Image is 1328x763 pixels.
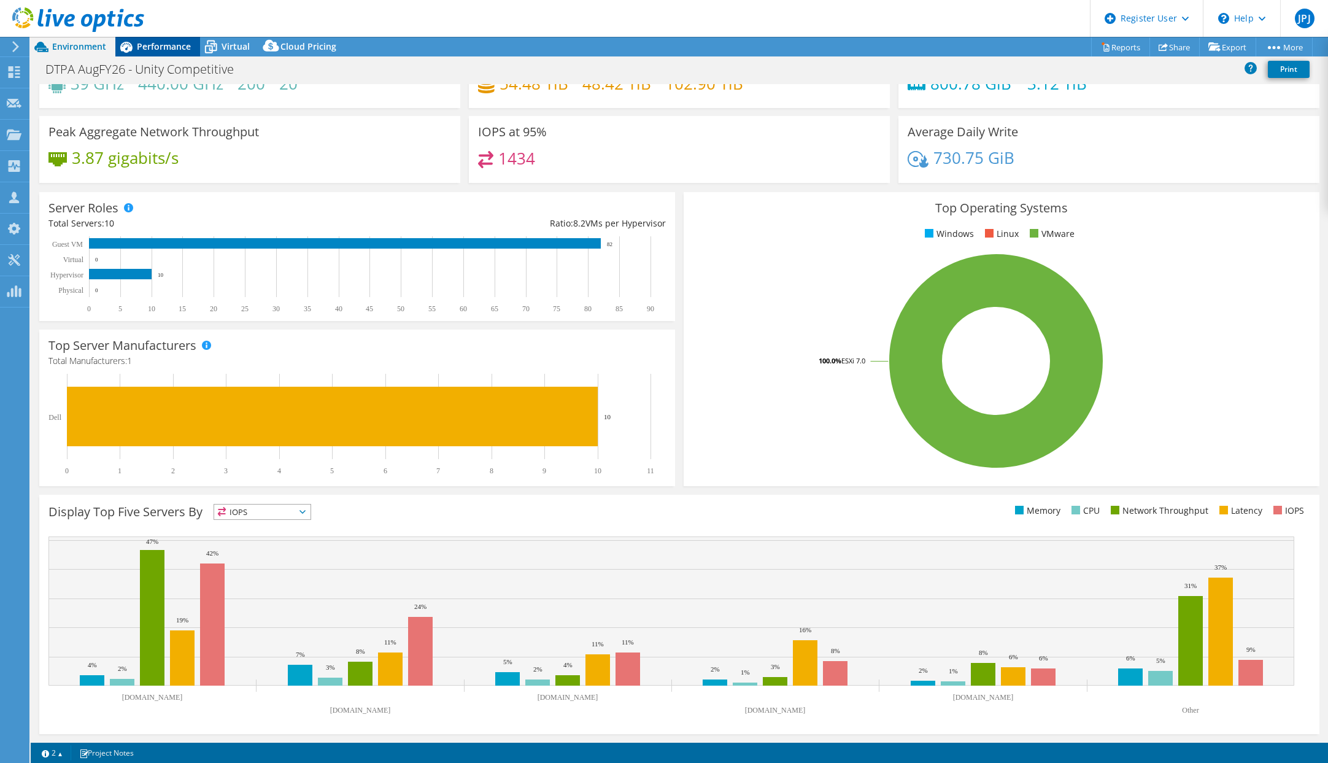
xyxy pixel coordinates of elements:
[206,549,218,557] text: 42%
[122,693,183,702] text: [DOMAIN_NAME]
[118,665,127,672] text: 2%
[1216,504,1262,517] li: Latency
[63,255,84,264] text: Virtual
[48,339,196,352] h3: Top Server Manufacturers
[949,667,958,675] text: 1%
[819,356,841,365] tspan: 100.0%
[50,271,83,279] text: Hypervisor
[1295,9,1314,28] span: JPJ
[533,665,542,673] text: 2%
[1268,61,1310,78] a: Print
[428,304,436,313] text: 55
[1091,37,1150,56] a: Reports
[933,151,1014,165] h4: 730.75 GiB
[711,665,720,673] text: 2%
[304,304,311,313] text: 35
[542,467,546,475] text: 9
[95,257,98,263] text: 0
[52,41,106,52] span: Environment
[272,304,280,313] text: 30
[356,648,365,655] text: 8%
[384,638,396,646] text: 11%
[357,217,666,230] div: Ratio: VMs per Hypervisor
[553,304,560,313] text: 75
[503,658,512,665] text: 5%
[95,287,98,293] text: 0
[277,467,281,475] text: 4
[538,693,598,702] text: [DOMAIN_NAME]
[71,745,142,761] a: Project Notes
[1126,654,1135,662] text: 6%
[71,77,124,90] h4: 39 GHz
[1039,654,1048,662] text: 6%
[1184,582,1197,589] text: 31%
[745,706,806,715] text: [DOMAIN_NAME]
[330,467,334,475] text: 5
[1012,504,1060,517] li: Memory
[1256,37,1313,56] a: More
[436,467,440,475] text: 7
[241,304,249,313] text: 25
[171,467,175,475] text: 2
[280,41,336,52] span: Cloud Pricing
[397,304,404,313] text: 50
[522,304,530,313] text: 70
[647,467,654,475] text: 11
[48,413,61,422] text: Dell
[622,638,634,646] text: 11%
[138,77,223,90] h4: 440.00 GHz
[1027,227,1075,241] li: VMware
[573,217,585,229] span: 8.2
[592,640,604,648] text: 11%
[118,304,122,313] text: 5
[52,240,83,249] text: Guest VM
[326,664,335,671] text: 3%
[922,227,974,241] li: Windows
[1108,504,1208,517] li: Network Throughput
[563,661,573,668] text: 4%
[330,706,391,715] text: [DOMAIN_NAME]
[72,151,179,165] h4: 3.87 gigabits/s
[48,354,666,368] h4: Total Manufacturers:
[146,538,158,545] text: 47%
[118,467,122,475] text: 1
[48,125,259,139] h3: Peak Aggregate Network Throughput
[1156,657,1165,664] text: 5%
[1182,706,1199,715] text: Other
[498,152,535,165] h4: 1434
[176,616,188,624] text: 19%
[58,286,83,295] text: Physical
[665,77,743,90] h4: 102.90 TiB
[647,304,654,313] text: 90
[841,356,865,365] tspan: ESXi 7.0
[65,467,69,475] text: 0
[210,304,217,313] text: 20
[384,467,387,475] text: 6
[148,304,155,313] text: 10
[831,647,840,654] text: 8%
[1218,13,1229,24] svg: \n
[137,41,191,52] span: Performance
[48,201,118,215] h3: Server Roles
[237,77,265,90] h4: 200
[930,77,1013,90] h4: 800.78 GiB
[953,693,1014,702] text: [DOMAIN_NAME]
[88,661,97,668] text: 4%
[158,272,164,278] text: 10
[594,467,601,475] text: 10
[1270,504,1304,517] li: IOPS
[1027,77,1087,90] h4: 3.12 TiB
[979,649,988,656] text: 8%
[224,467,228,475] text: 3
[460,304,467,313] text: 60
[1246,646,1256,653] text: 9%
[607,241,612,247] text: 82
[104,217,114,229] span: 10
[584,304,592,313] text: 80
[214,505,311,519] span: IOPS
[500,77,568,90] h4: 54.48 TiB
[222,41,250,52] span: Virtual
[741,668,750,676] text: 1%
[919,667,928,674] text: 2%
[693,201,1310,215] h3: Top Operating Systems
